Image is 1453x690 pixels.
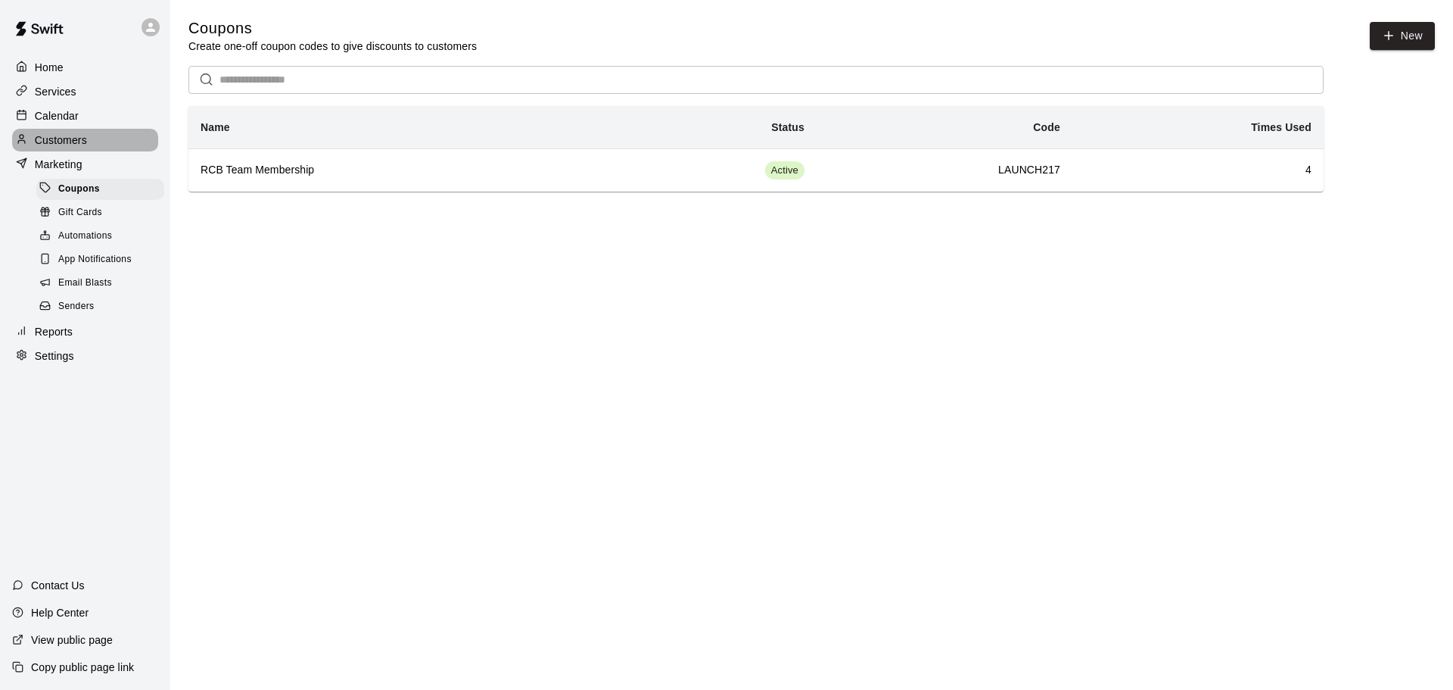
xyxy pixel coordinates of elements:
[58,229,112,244] span: Automations
[36,177,170,201] a: Coupons
[188,39,477,54] p: Create one-off coupon codes to give discounts to customers
[12,153,158,176] a: Marketing
[35,133,87,148] p: Customers
[35,157,82,172] p: Marketing
[36,296,164,317] div: Senders
[201,162,586,179] h6: RCB Team Membership
[12,345,158,367] a: Settings
[58,205,102,220] span: Gift Cards
[829,162,1060,179] h6: LAUNCH217
[31,660,134,675] p: Copy public page link
[36,248,170,272] a: App Notifications
[58,182,100,197] span: Coupons
[31,632,113,648] p: View public page
[12,105,158,127] a: Calendar
[771,121,804,133] b: Status
[188,18,477,39] h5: Coupons
[1084,162,1311,179] h6: 4
[36,225,170,248] a: Automations
[36,249,164,270] div: App Notifications
[188,106,1324,192] table: simple table
[765,164,804,178] span: Active
[12,129,158,151] a: Customers
[31,578,85,593] p: Contact Us
[12,56,158,79] a: Home
[36,201,170,224] a: Gift Cards
[1033,121,1060,133] b: Code
[58,276,112,291] span: Email Blasts
[36,202,164,223] div: Gift Cards
[31,605,89,620] p: Help Center
[12,80,158,103] a: Services
[35,60,64,75] p: Home
[36,179,164,200] div: Coupons
[35,108,79,123] p: Calendar
[36,226,164,247] div: Automations
[35,84,76,99] p: Services
[58,299,95,314] span: Senders
[35,324,73,339] p: Reports
[201,121,230,133] b: Name
[35,348,74,364] p: Settings
[12,320,158,343] a: Reports
[36,272,170,295] a: Email Blasts
[58,252,132,267] span: App Notifications
[1370,22,1435,50] button: New
[36,273,164,294] div: Email Blasts
[1251,121,1311,133] b: Times Used
[36,295,170,319] a: Senders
